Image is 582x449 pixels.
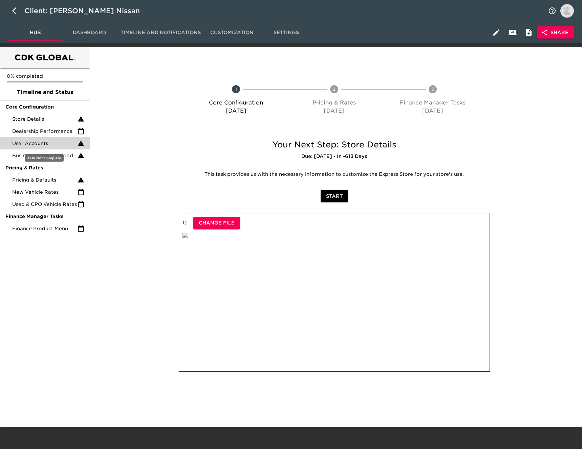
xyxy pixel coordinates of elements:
span: Customization [209,28,255,37]
div: Client: [PERSON_NAME] Nissan [24,5,149,16]
span: Change File [199,219,235,227]
span: Used & CPO Vehicle Rates [12,201,78,208]
p: Pricing & Rates [288,99,381,107]
span: Store Details [12,116,78,122]
img: Profile [560,4,574,18]
span: User Accounts [12,140,78,147]
span: Dealership Performance [12,128,78,135]
span: Start [326,192,343,200]
img: qkibX1zbU72zw90W6Gan%2FTemplates%2FRjS7uaFIXtg43HUzxvoG%2F3e51d9d6-1114-4229-a5bf-f5ca567b6beb.jpg [182,233,188,238]
p: [DATE] [288,107,381,115]
p: [DATE] [386,107,479,115]
button: Change File [193,217,240,229]
button: Share [537,26,574,39]
span: New Vehicle Rates [12,189,78,195]
p: Finance Manager Tasks [386,99,479,107]
h6: Due: [DATE] - In -613 Days [179,153,490,160]
span: Settings [263,28,309,37]
span: Business License Upload [12,152,78,159]
button: Start [321,190,348,203]
span: Core Configuration [5,103,84,110]
p: 0% completed [7,73,83,79]
h5: Your Next Step: Store Details [179,139,490,150]
span: Finance Manager Tasks [5,213,84,220]
span: Dashboard [66,28,112,37]
p: [DATE] [190,107,282,115]
span: Hub [12,28,58,37]
span: Share [542,28,568,37]
p: This task provides us with the necessary information to customize the Express Store for your stor... [184,171,485,178]
button: Client View [504,24,521,41]
p: Core Configuration [190,99,282,107]
span: Pricing & Rates [5,164,84,171]
text: 2 [333,87,336,92]
span: Timeline and Notifications [121,28,201,37]
div: 1 ) [179,213,490,372]
span: Pricing & Defaults [12,176,78,183]
button: Edit Hub [488,24,504,41]
button: Internal Notes and Comments [521,24,537,41]
text: 1 [235,87,237,92]
span: Finance Product Menu [12,225,78,232]
span: Timeline and Status [5,88,84,96]
button: notifications [544,3,560,19]
text: 3 [431,87,434,92]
